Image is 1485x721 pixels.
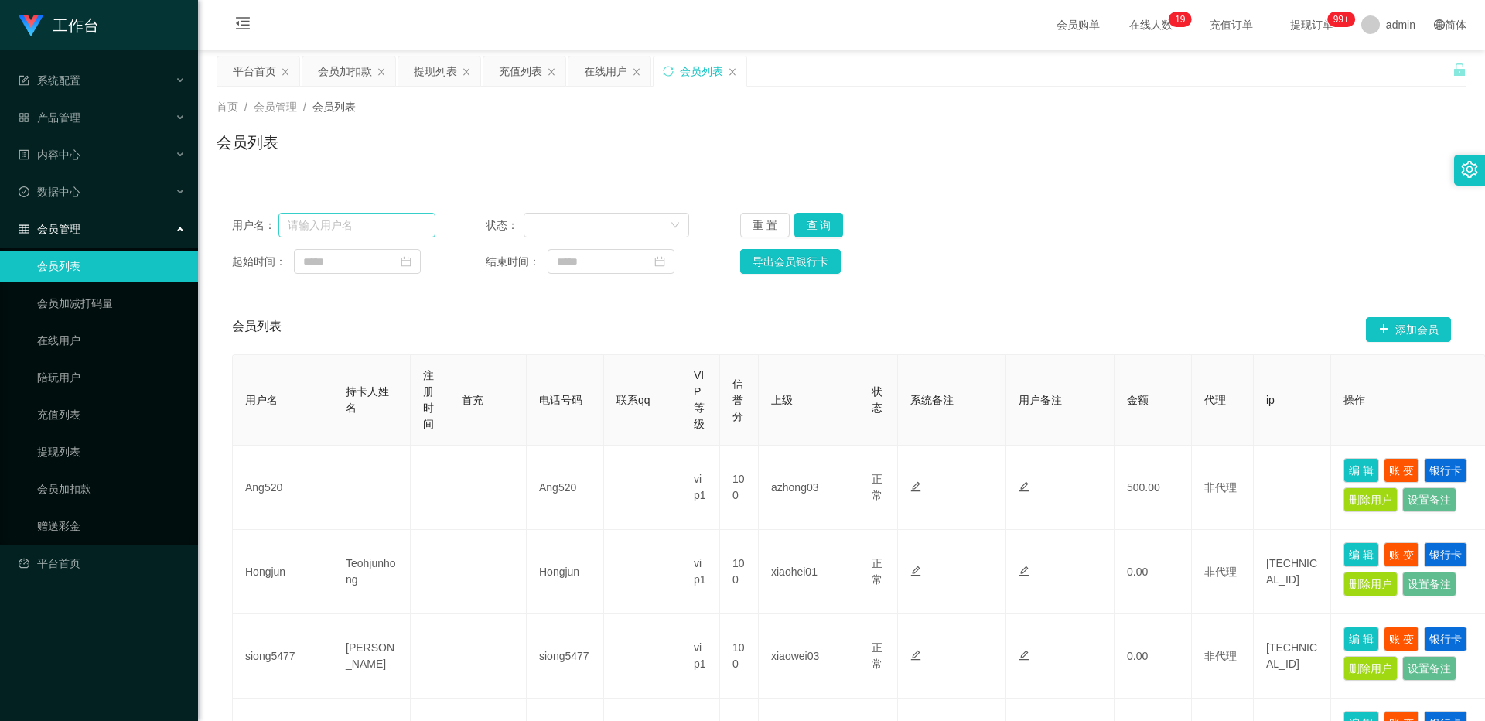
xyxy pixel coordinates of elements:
i: 图标: close [462,67,471,77]
span: 在线人数 [1121,19,1180,30]
span: 充值订单 [1202,19,1261,30]
td: vip1 [681,446,720,530]
button: 导出会员银行卡 [740,249,841,274]
i: 图标: close [281,67,290,77]
a: 在线用户 [37,325,186,356]
i: 图标: edit [910,566,921,576]
td: Hongjun [527,530,604,614]
i: 图标: close [377,67,386,77]
td: siong5477 [233,614,333,699]
a: 图标: dashboard平台首页 [19,548,186,579]
i: 图标: close [632,67,641,77]
a: 充值列表 [37,399,186,430]
span: 信誉分 [732,378,743,422]
span: 上级 [771,394,793,406]
i: 图标: calendar [654,256,665,267]
p: 9 [1180,12,1186,27]
button: 设置备注 [1402,656,1456,681]
span: 结束时间： [486,254,548,270]
div: 充值列表 [499,56,542,86]
span: 联系qq [616,394,650,406]
input: 请输入用户名 [278,213,435,237]
span: 金额 [1127,394,1149,406]
span: 起始时间： [232,254,294,270]
i: 图标: calendar [401,256,411,267]
span: 用户名 [245,394,278,406]
td: siong5477 [527,614,604,699]
span: 会员管理 [254,101,297,113]
button: 删除用户 [1343,572,1398,596]
span: 正常 [872,641,882,670]
p: 1 [1175,12,1180,27]
span: 操作 [1343,394,1365,406]
td: [TECHNICAL_ID] [1254,530,1331,614]
span: 状态： [486,217,524,234]
a: 会员加扣款 [37,473,186,504]
sup: 1001 [1327,12,1355,27]
i: 图标: sync [663,66,674,77]
td: 0.00 [1115,530,1192,614]
span: 系统备注 [910,394,954,406]
button: 编 辑 [1343,542,1379,567]
sup: 19 [1169,12,1191,27]
td: 100 [720,614,759,699]
a: 陪玩用户 [37,362,186,393]
i: 图标: close [547,67,556,77]
td: azhong03 [759,446,859,530]
i: 图标: form [19,75,29,86]
td: 0.00 [1115,614,1192,699]
i: 图标: setting [1461,161,1478,178]
i: 图标: edit [910,481,921,492]
i: 图标: close [728,67,737,77]
i: 图标: edit [910,650,921,661]
span: / [244,101,247,113]
button: 账 变 [1384,458,1419,483]
td: vip1 [681,530,720,614]
button: 设置备注 [1402,572,1456,596]
span: VIP等级 [694,369,705,430]
span: / [303,101,306,113]
span: 首页 [217,101,238,113]
i: 图标: unlock [1453,63,1466,77]
i: 图标: edit [1019,481,1029,492]
i: 图标: edit [1019,650,1029,661]
a: 提现列表 [37,436,186,467]
a: 赠送彩金 [37,511,186,542]
button: 编 辑 [1343,458,1379,483]
span: 会员列表 [312,101,356,113]
td: xiaowei03 [759,614,859,699]
button: 设置备注 [1402,487,1456,512]
span: 提现订单 [1282,19,1341,30]
span: 非代理 [1204,650,1237,662]
i: 图标: down [671,220,680,231]
button: 账 变 [1384,542,1419,567]
td: 100 [720,530,759,614]
span: ip [1266,394,1275,406]
button: 重 置 [740,213,790,237]
span: 会员管理 [19,223,80,235]
td: vip1 [681,614,720,699]
i: 图标: menu-fold [217,1,269,50]
span: 非代理 [1204,481,1237,494]
i: 图标: profile [19,149,29,160]
button: 银行卡 [1424,627,1467,651]
td: Teohjunhong [333,530,411,614]
div: 会员列表 [680,56,723,86]
button: 银行卡 [1424,542,1467,567]
span: 数据中心 [19,186,80,198]
td: Hongjun [233,530,333,614]
td: 100 [720,446,759,530]
div: 在线用户 [584,56,627,86]
td: Ang520 [233,446,333,530]
span: 会员列表 [232,317,282,342]
button: 编 辑 [1343,627,1379,651]
h1: 工作台 [53,1,99,50]
td: [PERSON_NAME] [333,614,411,699]
a: 会员加减打码量 [37,288,186,319]
span: 正常 [872,557,882,586]
i: 图标: table [19,224,29,234]
span: 系统配置 [19,74,80,87]
div: 会员加扣款 [318,56,372,86]
i: 图标: edit [1019,566,1029,576]
span: 正常 [872,473,882,501]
